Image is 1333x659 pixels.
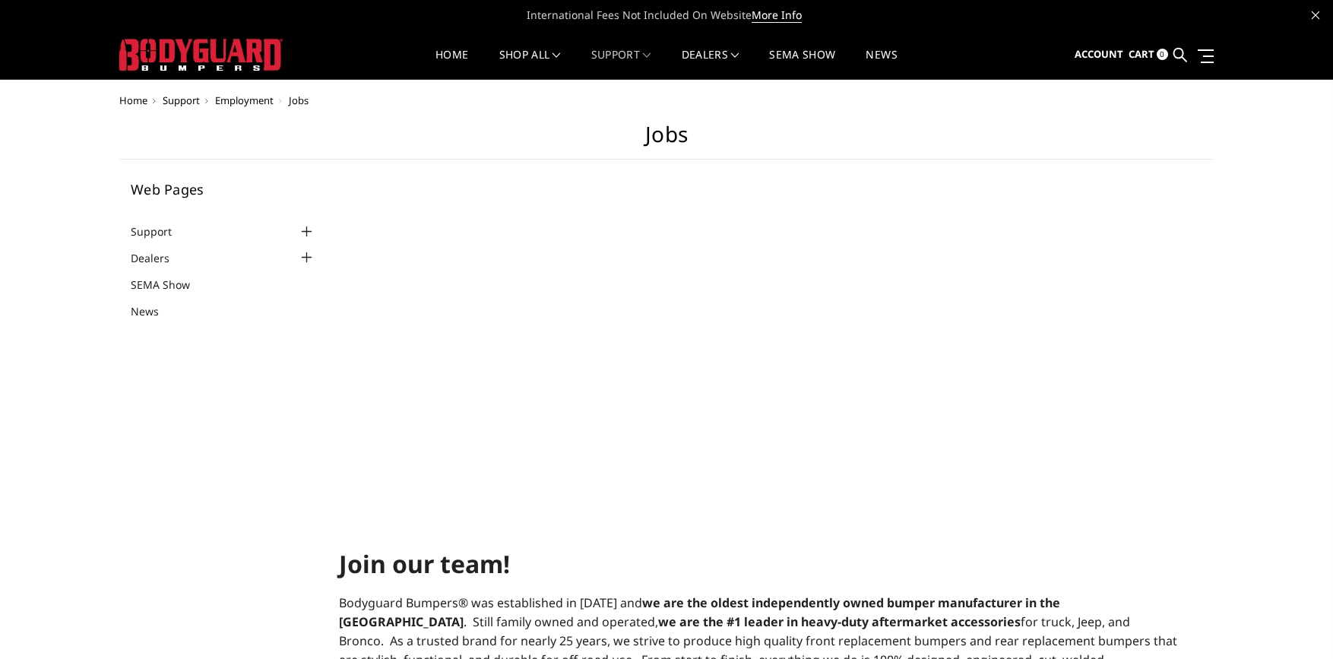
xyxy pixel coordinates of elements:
[1257,586,1333,659] iframe: Chat Widget
[119,122,1214,160] h1: Jobs
[119,93,147,107] a: Home
[499,49,561,79] a: shop all
[658,613,1021,630] strong: we are the #1 leader in heavy-duty aftermarket accessories
[339,547,510,580] strong: Join our team!
[682,49,739,79] a: Dealers
[435,49,468,79] a: Home
[769,49,835,79] a: SEMA Show
[591,49,651,79] a: Support
[1157,49,1168,60] span: 0
[866,49,897,79] a: News
[131,277,209,293] a: SEMA Show
[752,8,802,23] a: More Info
[131,303,178,319] a: News
[131,250,188,266] a: Dealers
[131,223,191,239] a: Support
[1129,47,1154,61] span: Cart
[289,93,309,107] span: Jobs
[339,594,1060,630] strong: we are the oldest independently owned bumper manufacturer in the [GEOGRAPHIC_DATA]
[1075,34,1123,75] a: Account
[1075,47,1123,61] span: Account
[1129,34,1168,75] a: Cart 0
[215,93,274,107] a: Employment
[119,39,283,71] img: BODYGUARD BUMPERS
[131,182,316,196] h5: Web Pages
[163,93,200,107] a: Support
